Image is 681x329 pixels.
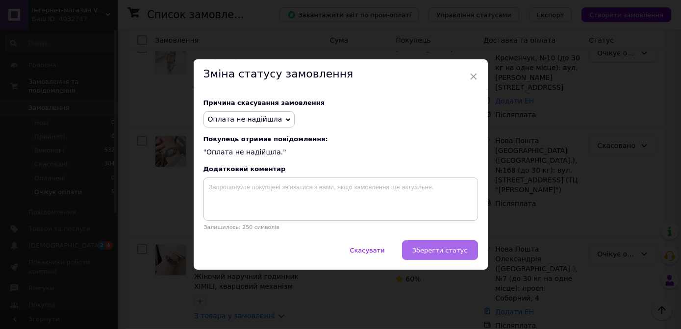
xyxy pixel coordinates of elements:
div: "Оплата не надійшла." [203,135,478,157]
div: Зміна статусу замовлення [194,59,488,89]
p: Залишилось: 250 символів [203,224,478,230]
span: × [469,68,478,85]
div: Додатковий коментар [203,165,478,173]
span: Скасувати [350,247,384,254]
span: Покупець отримає повідомлення: [203,135,478,143]
span: Зберегти статус [412,247,468,254]
span: Оплата не надійшла [208,115,282,123]
button: Скасувати [339,240,395,260]
button: Зберегти статус [402,240,478,260]
div: Причина скасування замовлення [203,99,478,106]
